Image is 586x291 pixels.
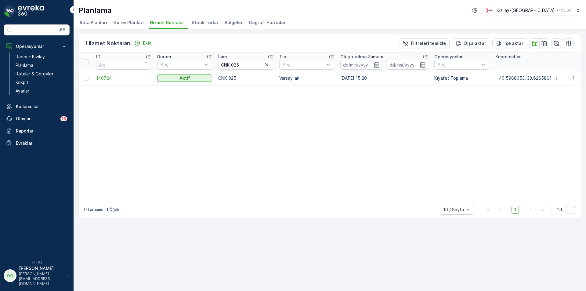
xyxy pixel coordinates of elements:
[13,87,70,95] a: Ayarlar
[96,60,151,70] input: Ara
[4,40,70,53] button: Operasyonlar
[16,79,28,85] p: Kokpit
[483,7,494,14] img: k%C4%B1z%C4%B1lay.png
[279,54,286,60] p: Tip
[512,206,519,214] span: 1
[150,20,186,26] span: Hizmet Noktaları
[16,104,67,110] p: Kullanıcılar
[16,88,29,94] p: Ayarlar
[499,75,552,81] p: 40.5988653, 33.6265861
[249,20,286,26] span: Coğrafi Haritalar
[13,78,70,87] a: Kokpit
[340,54,383,60] p: Oluşturulma Zamanı
[497,7,555,13] p: Kızılay-[GEOGRAPHIC_DATA]
[431,71,492,85] td: Kıyafet Toplama
[492,38,527,48] button: İçe aktar
[96,54,100,60] p: ID
[84,76,89,81] div: Toggle Row Selected
[411,40,446,46] p: Filtreleri temizle
[19,271,64,286] p: [PERSON_NAME][EMAIL_ADDRESS][DOMAIN_NAME]
[86,39,131,48] p: Hizmet Noktaları
[399,38,450,48] button: Filtreleri temizle
[483,5,581,16] button: Kızılay-[GEOGRAPHIC_DATA](+03:00)
[132,39,154,47] button: Ekle
[505,40,523,46] p: İçe aktar
[225,20,243,26] span: Bölgeler
[4,137,70,149] a: Evraklar
[464,40,486,46] p: Dışa aktar
[4,113,70,125] a: Olaylar13
[62,116,66,121] p: 13
[143,40,152,46] p: Ekle
[13,61,70,70] a: Planlama
[96,75,151,81] a: 140724
[387,60,429,70] input: dd/mm/yyyy
[16,62,33,68] p: Planlama
[557,8,573,13] p: ( +03:00 )
[4,100,70,113] a: Kullanıcılar
[215,71,276,85] td: CNK-025
[59,27,65,32] p: ⌘B
[4,5,16,17] img: logo
[80,20,107,26] span: Rota Planları
[161,62,203,68] p: Seç
[434,54,462,60] p: Operasyonlar
[5,271,15,281] div: OO
[4,260,70,264] span: v 1.48.1
[192,20,219,26] span: Statik Turlar
[179,75,190,81] p: Aktif
[340,60,382,70] input: dd/mm/yyyy
[495,54,521,60] p: Koordinatlar
[18,5,44,17] img: logo_dark-DEwI_e13.png
[16,140,67,146] p: Evraklar
[276,71,337,85] td: Varsayılan
[157,54,171,60] p: Durum
[16,71,53,77] p: Rotalar & Görevler
[13,70,70,78] a: Rotalar & Görevler
[13,53,70,61] a: Rapor - Kızılay
[16,116,57,122] p: Olaylar
[218,60,273,70] input: Ara
[16,54,45,60] p: Rapor - Kızılay
[78,5,112,15] p: Planlama
[452,38,490,48] button: Dışa aktar
[495,73,562,83] button: 40.5988653, 33.6265861
[113,20,144,26] span: Görev Planları
[218,54,227,60] p: İsim
[16,43,57,49] p: Operasyonlar
[84,207,122,212] p: 1-1 arasında 1 Öğeler
[16,128,67,134] p: Raporlar
[383,61,385,68] p: -
[337,71,431,85] td: [DATE] 15:20
[438,62,480,68] p: Seç
[4,125,70,137] a: Raporlar
[157,75,212,82] button: Aktif
[556,207,562,213] span: Git
[19,265,64,271] p: [PERSON_NAME]
[4,265,70,286] button: OO[PERSON_NAME][PERSON_NAME][EMAIL_ADDRESS][DOMAIN_NAME]
[283,62,325,68] p: Seç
